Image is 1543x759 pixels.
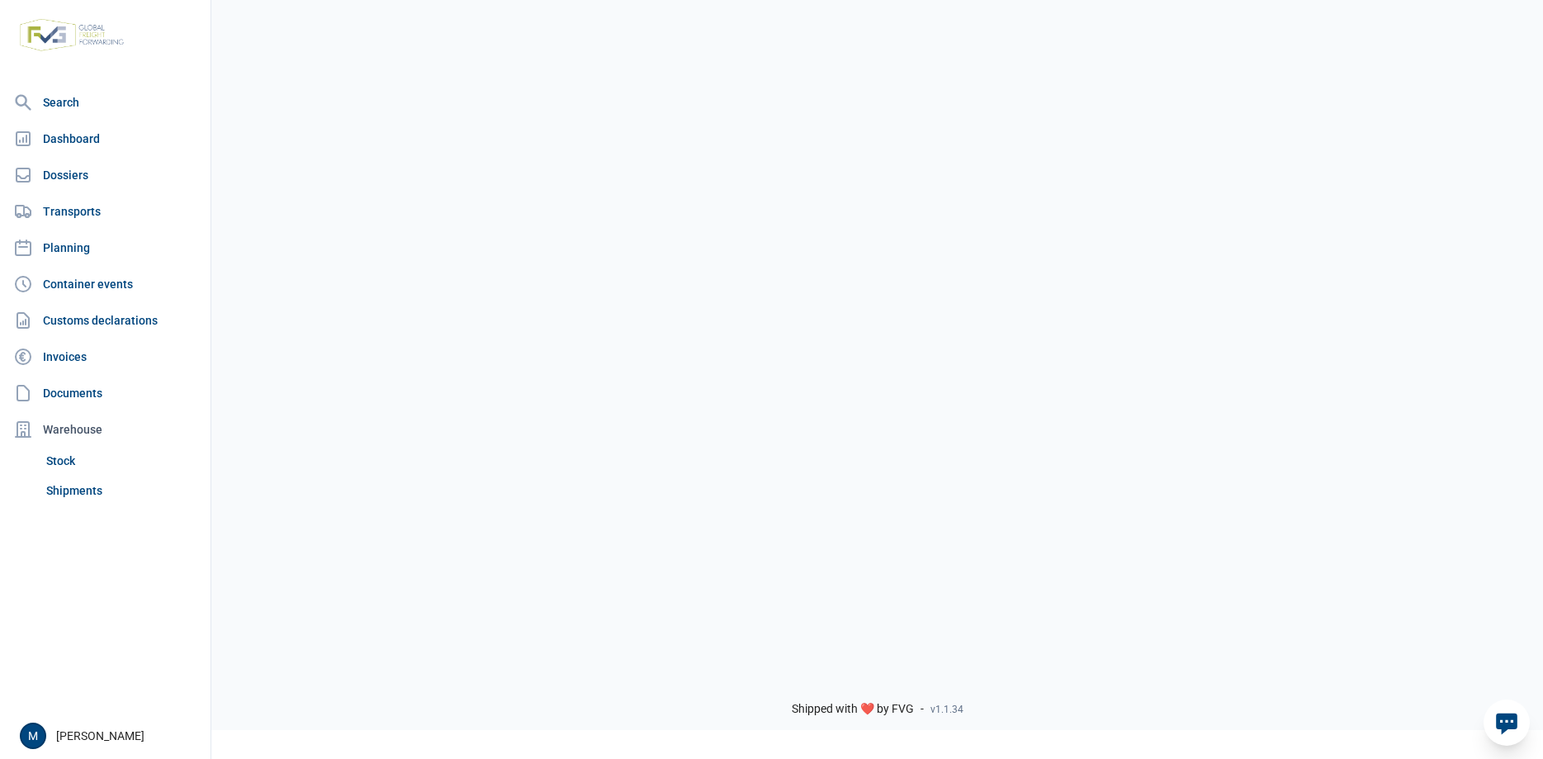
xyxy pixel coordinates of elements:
[7,122,204,155] a: Dashboard
[7,304,204,337] a: Customs declarations
[7,231,204,264] a: Planning
[7,377,204,410] a: Documents
[20,723,201,749] div: [PERSON_NAME]
[7,340,204,373] a: Invoices
[7,86,204,119] a: Search
[40,476,204,505] a: Shipments
[7,413,204,446] div: Warehouse
[921,702,924,717] span: -
[7,268,204,301] a: Container events
[930,703,963,716] span: v1.1.34
[40,446,204,476] a: Stock
[20,723,46,749] button: M
[13,12,130,58] img: FVG - Global freight forwarding
[7,159,204,192] a: Dossiers
[792,702,914,717] span: Shipped with ❤️ by FVG
[7,195,204,228] a: Transports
